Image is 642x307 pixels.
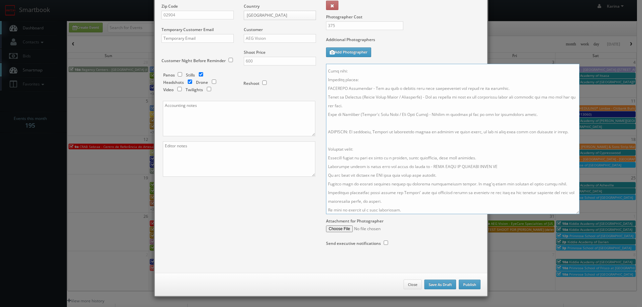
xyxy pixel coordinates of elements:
label: Customer Night Before Reminder [162,58,226,63]
label: Panos [163,72,175,78]
a: [GEOGRAPHIC_DATA] [244,11,316,20]
label: Twilights [186,87,203,93]
input: Shoot Price [244,57,316,65]
label: Video [163,87,174,93]
label: Country [244,3,259,9]
label: Headshots [163,80,184,85]
label: Temporary Customer Email [162,27,214,32]
span: [GEOGRAPHIC_DATA] [247,11,307,20]
label: Reshoot [243,81,259,86]
label: Attachment for Photographer [326,218,384,224]
label: Additional Photographers [326,37,480,46]
button: Publish [459,280,480,290]
input: Temporary Email [162,34,234,43]
label: Send executive notifications [326,241,381,246]
label: Zip Code [162,3,178,9]
label: Customer [244,27,263,32]
label: Stills [186,72,195,78]
input: Zip Code [162,11,234,19]
input: Select a customer [244,34,316,43]
label: Shoot Price [244,49,265,55]
button: Add Photographer [326,47,371,57]
input: Photographer Cost [326,21,403,30]
label: Drone [196,80,208,85]
button: Save As Draft [424,280,456,290]
label: Photographer Cost [321,14,486,20]
button: Close [404,280,422,290]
